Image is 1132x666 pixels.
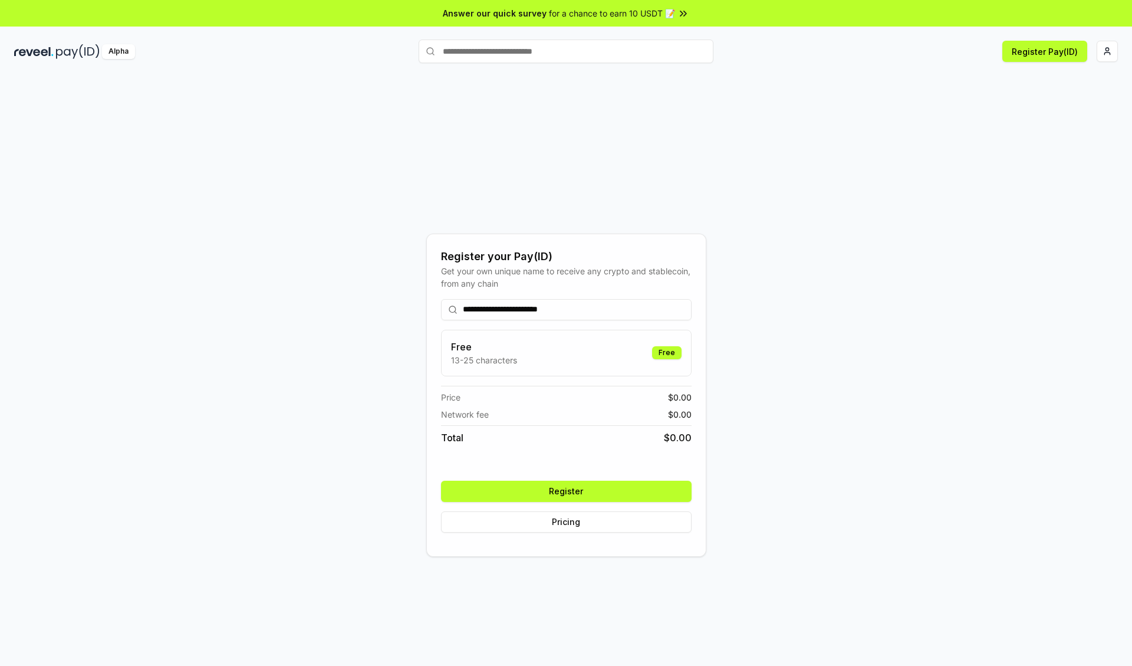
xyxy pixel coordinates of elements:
[441,431,463,445] span: Total
[441,408,489,421] span: Network fee
[652,346,682,359] div: Free
[441,511,692,533] button: Pricing
[14,44,54,59] img: reveel_dark
[441,391,460,403] span: Price
[441,248,692,265] div: Register your Pay(ID)
[1002,41,1087,62] button: Register Pay(ID)
[443,7,547,19] span: Answer our quick survey
[441,265,692,290] div: Get your own unique name to receive any crypto and stablecoin, from any chain
[451,354,517,366] p: 13-25 characters
[664,431,692,445] span: $ 0.00
[451,340,517,354] h3: Free
[668,408,692,421] span: $ 0.00
[549,7,675,19] span: for a chance to earn 10 USDT 📝
[56,44,100,59] img: pay_id
[668,391,692,403] span: $ 0.00
[102,44,135,59] div: Alpha
[441,481,692,502] button: Register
